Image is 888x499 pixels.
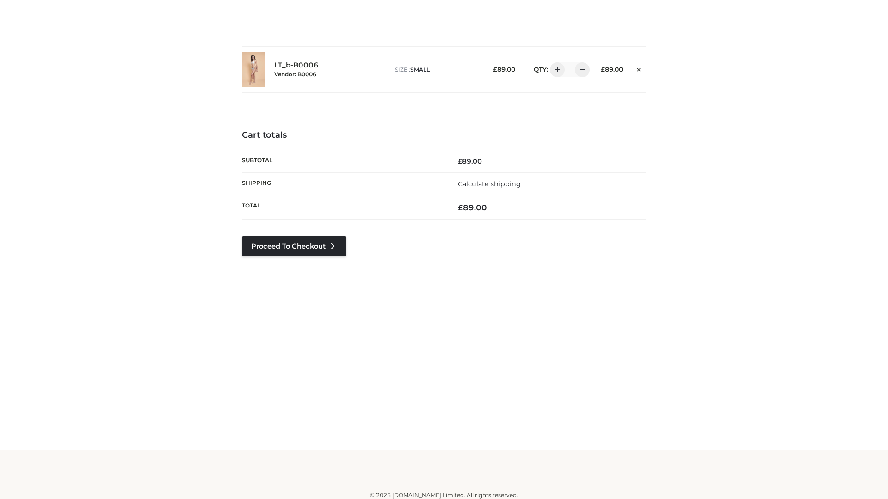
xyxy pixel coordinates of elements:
a: Calculate shipping [458,180,521,188]
th: Shipping [242,172,444,195]
a: Proceed to Checkout [242,236,346,256]
span: £ [493,66,497,73]
img: LT_b-B0006 - SMALL [242,52,265,87]
bdi: 89.00 [493,66,515,73]
bdi: 89.00 [458,157,482,165]
span: SMALL [410,66,430,73]
th: Total [242,195,444,220]
span: £ [601,66,605,73]
h4: Cart totals [242,130,646,140]
bdi: 89.00 [601,66,623,73]
a: LT_b-B0006 [274,61,319,70]
span: £ [458,203,463,212]
a: Remove this item [632,62,646,74]
p: size : [395,66,479,74]
div: QTY: [524,62,586,77]
small: Vendor: B0006 [274,71,316,78]
span: £ [458,157,462,165]
bdi: 89.00 [458,203,487,212]
th: Subtotal [242,150,444,172]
